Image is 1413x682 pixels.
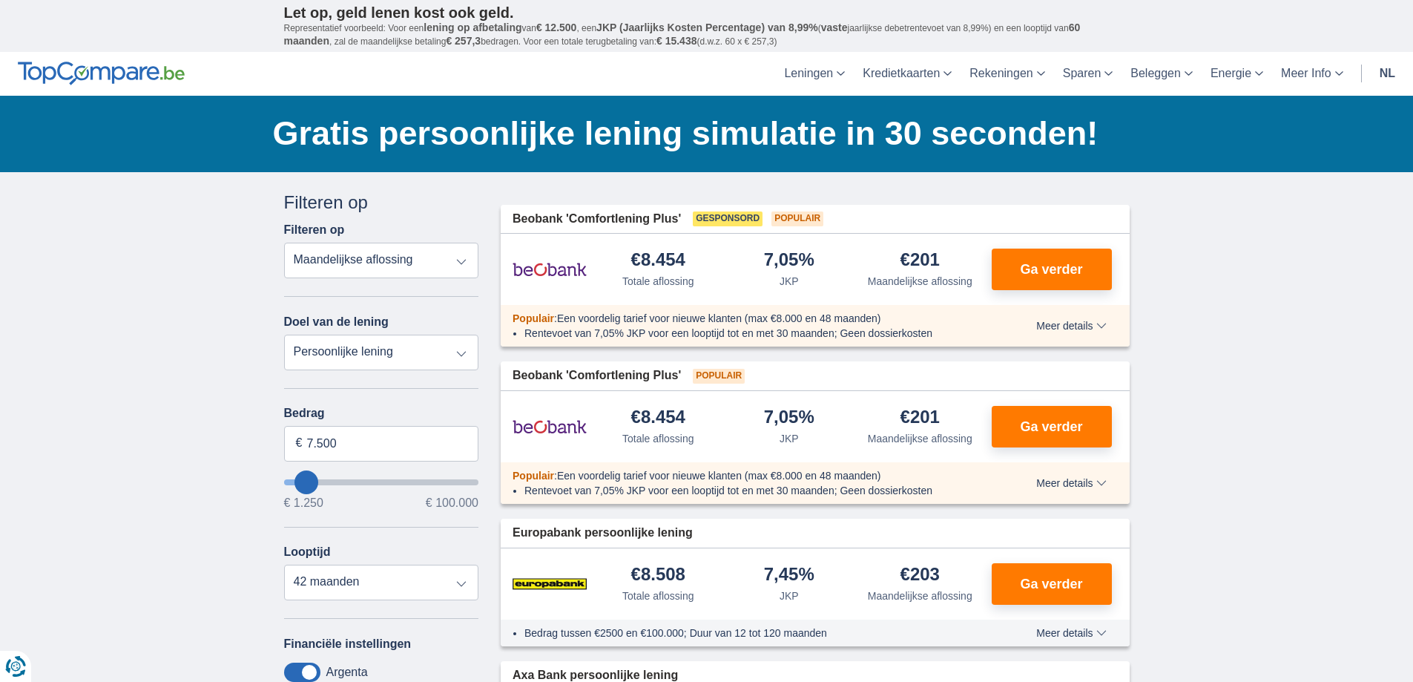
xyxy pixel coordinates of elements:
label: Financiële instellingen [284,637,412,651]
p: Representatief voorbeeld: Voor een van , een ( jaarlijkse debetrentevoet van 8,99%) en een loopti... [284,22,1130,48]
a: Leningen [775,52,854,96]
span: € 12.500 [536,22,577,33]
label: Bedrag [284,407,479,420]
span: Gesponsord [693,212,763,226]
span: Ga verder [1020,577,1082,591]
span: Europabank persoonlijke lening [513,525,693,542]
div: JKP [780,588,799,603]
div: €8.454 [631,251,685,271]
span: Populair [693,369,745,384]
div: JKP [780,274,799,289]
div: €203 [900,565,940,586]
span: Populair [513,312,554,324]
a: Kredietkaarten [854,52,961,96]
div: JKP [780,431,799,446]
span: € 257,3 [446,35,481,47]
label: Doel van de lening [284,315,389,329]
li: Rentevoet van 7,05% JKP voor een looptijd tot en met 30 maanden; Geen dossierkosten [524,483,982,498]
span: Beobank 'Comfortlening Plus' [513,367,681,384]
div: : [501,468,994,483]
span: Ga verder [1020,420,1082,433]
img: product.pl.alt Beobank [513,408,587,445]
label: Argenta [326,666,368,679]
span: Ga verder [1020,263,1082,276]
li: Rentevoet van 7,05% JKP voor een looptijd tot en met 30 maanden; Geen dossierkosten [524,326,982,341]
div: €8.508 [631,565,685,586]
label: Filteren op [284,223,345,237]
div: Maandelijkse aflossing [868,274,972,289]
span: Meer details [1036,628,1106,638]
img: product.pl.alt Beobank [513,251,587,288]
img: TopCompare [18,62,185,85]
span: Beobank 'Comfortlening Plus' [513,211,681,228]
span: Populair [513,470,554,482]
a: Sparen [1054,52,1122,96]
span: Een voordelig tarief voor nieuwe klanten (max €8.000 en 48 maanden) [557,470,881,482]
span: Meer details [1036,478,1106,488]
div: Totale aflossing [622,274,694,289]
button: Meer details [1025,627,1117,639]
div: 7,45% [764,565,814,586]
img: product.pl.alt Europabank [513,565,587,603]
span: Meer details [1036,321,1106,331]
button: Meer details [1025,320,1117,332]
h1: Gratis persoonlijke lening simulatie in 30 seconden! [273,111,1130,157]
div: €8.454 [631,408,685,428]
span: 60 maanden [284,22,1081,47]
div: : [501,311,994,326]
button: Ga verder [992,249,1112,290]
span: Een voordelig tarief voor nieuwe klanten (max €8.000 en 48 maanden) [557,312,881,324]
span: € 15.438 [656,35,697,47]
span: vaste [821,22,848,33]
div: Maandelijkse aflossing [868,431,972,446]
button: Ga verder [992,406,1112,447]
li: Bedrag tussen €2500 en €100.000; Duur van 12 tot 120 maanden [524,626,982,640]
a: nl [1371,52,1404,96]
span: Populair [771,212,823,226]
p: Let op, geld lenen kost ook geld. [284,4,1130,22]
a: Energie [1202,52,1272,96]
div: Maandelijkse aflossing [868,588,972,603]
span: JKP (Jaarlijks Kosten Percentage) van 8,99% [596,22,818,33]
label: Looptijd [284,545,331,559]
div: Totale aflossing [622,588,694,603]
button: Ga verder [992,563,1112,605]
a: Beleggen [1121,52,1202,96]
span: € 1.250 [284,497,323,509]
div: Filteren op [284,190,479,215]
div: 7,05% [764,251,814,271]
span: € 100.000 [426,497,478,509]
span: lening op afbetaling [424,22,521,33]
a: Rekeningen [961,52,1053,96]
div: €201 [900,251,940,271]
button: Meer details [1025,477,1117,489]
a: Meer Info [1272,52,1352,96]
div: Totale aflossing [622,431,694,446]
span: € [296,435,303,452]
div: €201 [900,408,940,428]
div: 7,05% [764,408,814,428]
input: wantToBorrow [284,479,479,485]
